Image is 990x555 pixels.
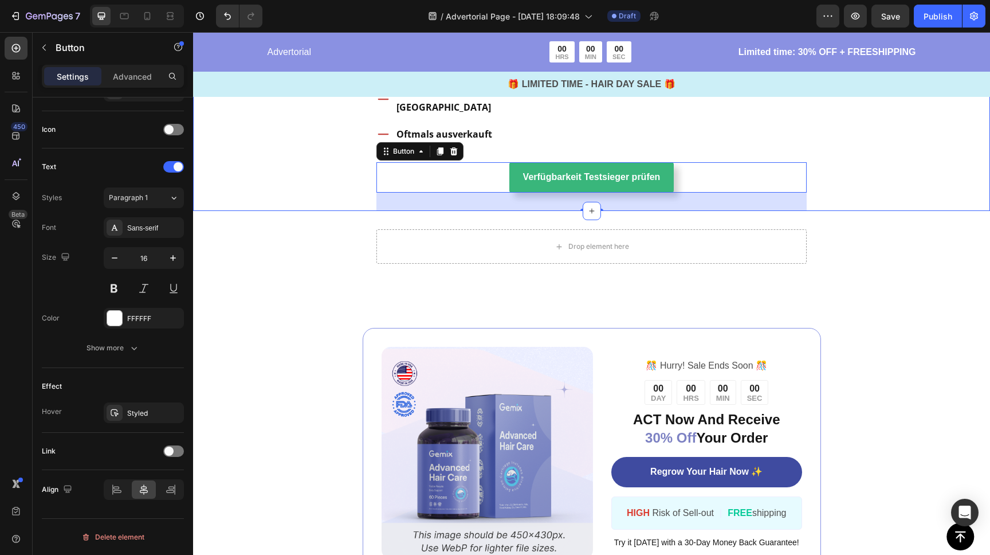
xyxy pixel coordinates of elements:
[127,408,181,419] div: Styled
[434,476,457,486] strong: HIGH
[535,473,593,490] p: shipping
[42,482,74,498] div: Align
[951,499,979,526] div: Open Intercom Messenger
[42,313,60,323] div: Color
[104,187,184,208] button: Paragraph 1
[42,162,56,172] div: Text
[11,122,27,131] div: 450
[127,314,181,324] div: FFFFFF
[42,528,184,546] button: Delete element
[113,71,152,83] p: Advanced
[554,351,569,363] div: 00
[42,250,72,265] div: Size
[42,222,56,233] div: Font
[434,473,521,490] p: Risk of Sell-out
[109,193,148,203] span: Paragraph 1
[87,342,140,354] div: Show more
[914,5,962,28] button: Publish
[42,381,62,392] div: Effect
[56,41,153,54] p: Button
[9,210,27,219] div: Beta
[527,476,529,486] span: |
[419,326,607,342] p: ️🎊 Hurry! Sale Ends Soon ️🎊
[924,10,952,22] div: Publish
[75,9,80,23] p: 7
[535,476,559,486] strong: FREE
[458,351,473,363] div: 00
[42,407,62,417] div: Hover
[42,338,184,358] button: Show more
[203,52,541,81] strong: Versand nur innerhlab [GEOGRAPHIC_DATA], [GEOGRAPHIC_DATA] und der [GEOGRAPHIC_DATA]
[446,10,580,22] span: Advertorial Page - [DATE] 18:09:48
[554,362,569,370] p: SEC
[490,362,505,370] p: HRS
[419,378,607,414] p: ACT Now And Receive Your Order
[375,210,436,219] div: Drop element here
[490,351,505,363] div: 00
[523,351,537,363] div: 00
[42,193,62,203] div: Styles
[42,124,56,135] div: Icon
[81,530,144,544] div: Delete element
[198,114,223,124] div: Button
[216,5,262,28] div: Undo/Redo
[441,10,443,22] span: /
[127,223,181,233] div: Sans-serif
[42,446,56,456] div: Link
[457,434,569,446] p: Regrow Your Hair Now ✨
[316,130,481,161] button: <p><strong>Verfügbarkeit Testsieger prüfen</strong></p>
[619,11,636,21] span: Draft
[203,96,299,108] strong: Oftmals ausverkauft
[193,32,990,555] iframe: Design area
[188,315,400,527] img: gempages_585425760114705079-c74c7256-3ba3-46fc-8fec-d3ba70dc74e9.png
[523,362,537,370] p: MIN
[418,425,608,455] a: Regrow Your Hair Now ✨
[871,5,909,28] button: Save
[452,398,503,413] span: 30% Off
[330,140,467,150] strong: Verfügbarkeit Testsieger prüfen
[881,11,900,21] span: Save
[5,5,85,28] button: 7
[458,362,473,370] p: DAY
[57,71,89,83] p: Settings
